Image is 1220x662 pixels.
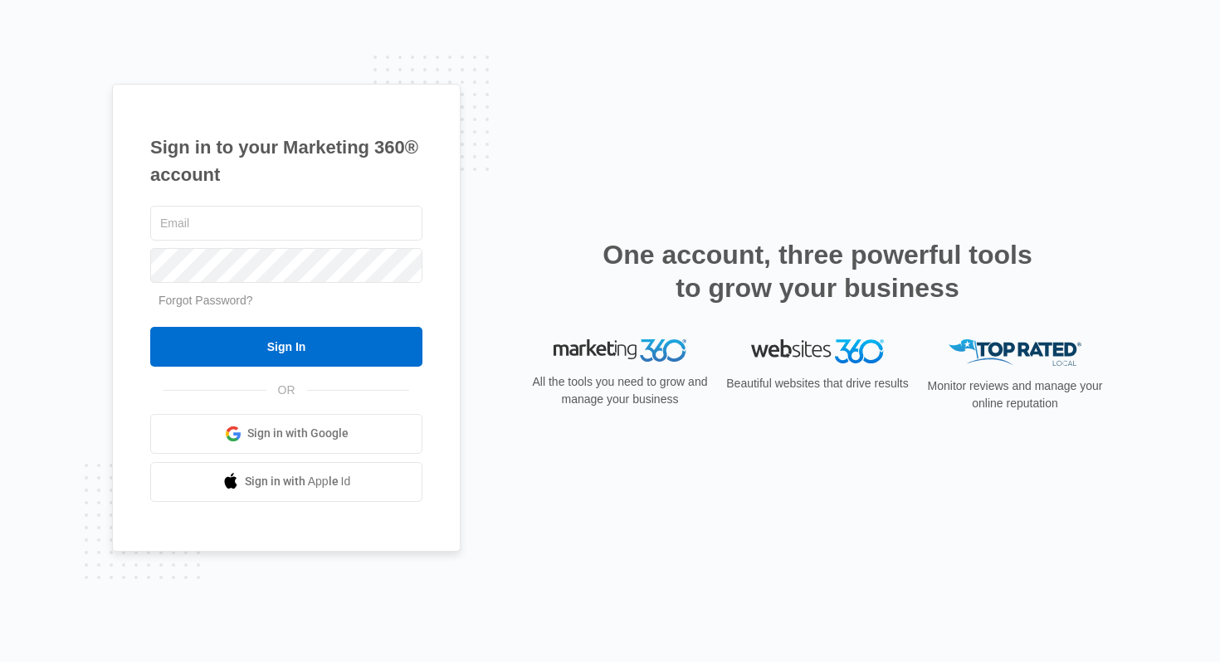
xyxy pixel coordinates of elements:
[150,414,422,454] a: Sign in with Google
[527,373,713,408] p: All the tools you need to grow and manage your business
[922,377,1108,412] p: Monitor reviews and manage your online reputation
[245,473,351,490] span: Sign in with Apple Id
[598,238,1037,304] h2: One account, three powerful tools to grow your business
[150,462,422,502] a: Sign in with Apple Id
[266,382,307,399] span: OR
[751,339,884,363] img: Websites 360
[150,134,422,188] h1: Sign in to your Marketing 360® account
[150,327,422,367] input: Sign In
[725,375,910,392] p: Beautiful websites that drive results
[247,425,349,442] span: Sign in with Google
[554,339,686,363] img: Marketing 360
[159,294,253,307] a: Forgot Password?
[150,206,422,241] input: Email
[949,339,1081,367] img: Top Rated Local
